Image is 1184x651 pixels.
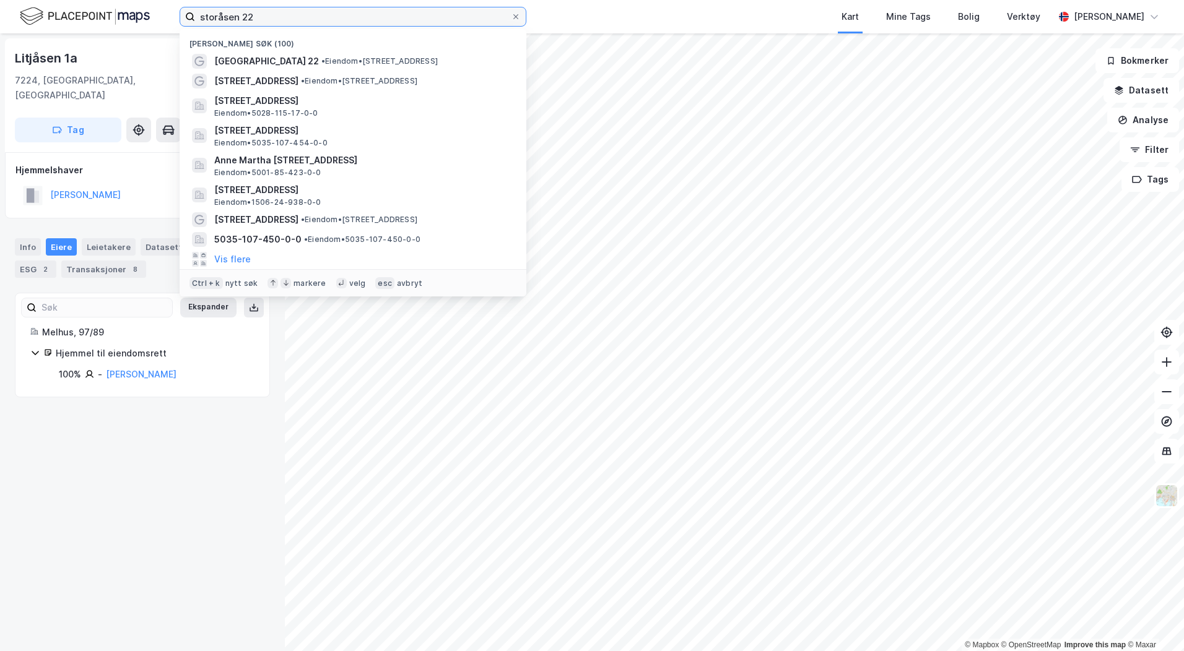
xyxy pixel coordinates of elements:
[15,261,56,278] div: ESG
[1122,592,1184,651] div: Kontrollprogram for chat
[214,153,511,168] span: Anne Martha [STREET_ADDRESS]
[1120,137,1179,162] button: Filter
[15,48,80,68] div: Litjåsen 1a
[301,215,305,224] span: •
[20,6,150,27] img: logo.f888ab2527a4732fd821a326f86c7f29.svg
[214,54,319,69] span: [GEOGRAPHIC_DATA] 22
[214,123,511,138] span: [STREET_ADDRESS]
[82,238,136,256] div: Leietakere
[214,252,251,267] button: Vis flere
[842,9,859,24] div: Kart
[37,298,172,317] input: Søk
[321,56,438,66] span: Eiendom • [STREET_ADDRESS]
[59,367,81,382] div: 100%
[886,9,931,24] div: Mine Tags
[1007,9,1040,24] div: Verktøy
[42,325,255,340] div: Melhus, 97/89
[195,7,511,26] input: Søk på adresse, matrikkel, gårdeiere, leietakere eller personer
[1095,48,1179,73] button: Bokmerker
[1155,484,1178,507] img: Z
[214,108,318,118] span: Eiendom • 5028-115-17-0-0
[15,163,269,178] div: Hjemmelshaver
[46,238,77,256] div: Eiere
[141,238,187,256] div: Datasett
[214,138,328,148] span: Eiendom • 5035-107-454-0-0
[15,118,121,142] button: Tag
[15,238,41,256] div: Info
[180,29,526,51] div: [PERSON_NAME] søk (100)
[304,235,420,244] span: Eiendom • 5035-107-450-0-0
[180,298,237,317] button: Ekspander
[39,263,51,275] div: 2
[1074,9,1144,24] div: [PERSON_NAME]
[349,278,366,288] div: velg
[189,277,223,290] div: Ctrl + k
[301,76,305,85] span: •
[301,76,417,86] span: Eiendom • [STREET_ADDRESS]
[98,367,102,382] div: -
[1064,640,1126,649] a: Improve this map
[214,93,511,108] span: [STREET_ADDRESS]
[214,74,298,88] span: [STREET_ADDRESS]
[958,9,980,24] div: Bolig
[15,73,211,103] div: 7224, [GEOGRAPHIC_DATA], [GEOGRAPHIC_DATA]
[225,278,258,288] div: nytt søk
[56,346,255,361] div: Hjemmel til eiendomsrett
[301,215,417,225] span: Eiendom • [STREET_ADDRESS]
[214,183,511,197] span: [STREET_ADDRESS]
[321,56,325,66] span: •
[214,197,321,207] span: Eiendom • 1506-24-938-0-0
[106,369,176,379] a: [PERSON_NAME]
[214,212,298,227] span: [STREET_ADDRESS]
[1001,640,1061,649] a: OpenStreetMap
[1103,78,1179,103] button: Datasett
[61,261,146,278] div: Transaksjoner
[304,235,308,244] span: •
[214,232,302,247] span: 5035-107-450-0-0
[375,277,394,290] div: esc
[397,278,422,288] div: avbryt
[1121,167,1179,192] button: Tags
[294,278,326,288] div: markere
[965,640,999,649] a: Mapbox
[129,263,141,275] div: 8
[1122,592,1184,651] iframe: Chat Widget
[214,168,321,178] span: Eiendom • 5001-85-423-0-0
[1107,108,1179,132] button: Analyse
